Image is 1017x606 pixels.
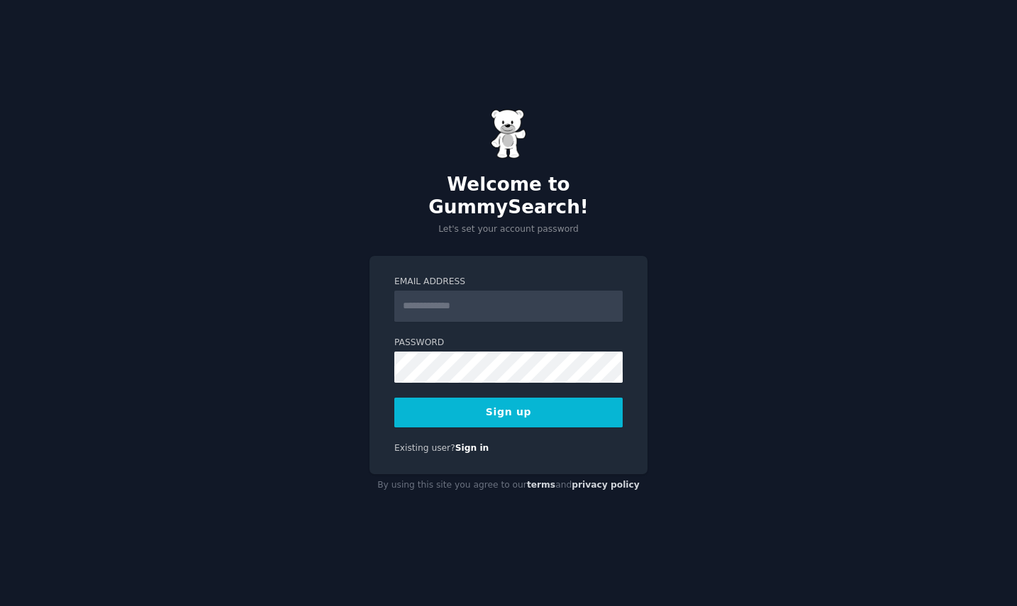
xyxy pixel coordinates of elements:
[491,109,526,159] img: Gummy Bear
[369,174,648,218] h2: Welcome to GummySearch!
[527,480,555,490] a: terms
[572,480,640,490] a: privacy policy
[394,443,455,453] span: Existing user?
[369,223,648,236] p: Let's set your account password
[455,443,489,453] a: Sign in
[394,276,623,288] label: Email Address
[394,398,623,427] button: Sign up
[369,474,648,497] div: By using this site you agree to our and
[394,337,623,349] label: Password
